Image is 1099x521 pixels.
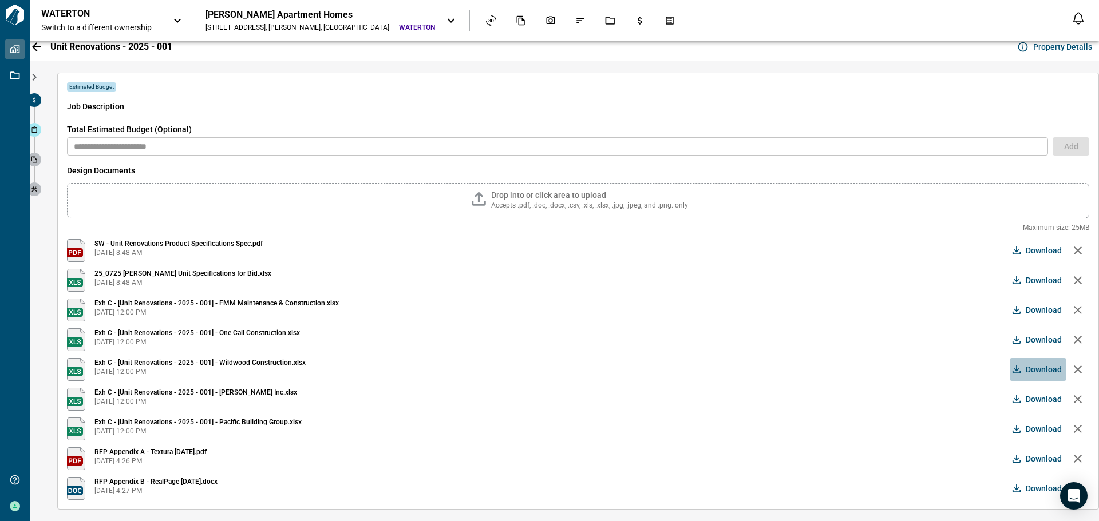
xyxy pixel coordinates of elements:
span: Exh C - [Unit Renovations - 2025 - 001] - One Call Construction.xlsx [94,328,300,337]
span: Exh C - [Unit Renovations - 2025 - 001] - [PERSON_NAME] Inc.xlsx [94,388,297,397]
span: Exh C - [Unit Renovations - 2025 - 001] - Wildwood Construction.xlsx [94,358,306,367]
img: pdf [67,239,85,262]
span: Download [1026,304,1062,316]
span: WATERTON [399,23,435,32]
span: [DATE] 8:48 AM [94,248,263,257]
div: Documents [509,11,533,30]
span: Exh C - [Unit Renovations - 2025 - 001] - FMM Maintenance & Construction.xlsx [94,299,339,308]
button: Download [1010,328,1066,351]
span: Download [1026,423,1062,435]
div: Photos [539,11,563,30]
span: RFP Appendix B - RealPage [DATE].docx [94,477,218,486]
span: Drop into or click area to upload [491,190,606,200]
span: [DATE] 12:00 PM [94,397,297,406]
div: Jobs [598,11,622,30]
div: Asset View [479,11,503,30]
span: Exh C - [Unit Renovations - 2025 - 001] - Pacific Building Group.xlsx [94,417,302,427]
img: xlsx [67,328,85,351]
span: RFP Appendix A - Textura [DATE].pdf [94,447,207,456]
span: Total Estimated Budget (Optional) [67,124,1089,135]
span: [DATE] 12:00 PM [94,427,302,436]
span: [DATE] 4:27 PM [94,486,218,495]
span: SW - Unit Renovations Product Specifications Spec.pdf [94,239,263,248]
img: docx [67,477,85,500]
span: 25_0725 [PERSON_NAME] Unit Specifications for Bid.xlsx [94,269,271,278]
span: Download [1026,393,1062,405]
span: [DATE] 8:48 AM [94,278,271,287]
div: Budgets [628,11,652,30]
span: [DATE] 12:00 PM [94,367,306,376]
img: xlsx [67,269,85,292]
button: Download [1010,239,1066,262]
button: Download [1010,299,1066,321]
span: Switch to a different ownership [41,22,161,33]
span: Design Documents [67,165,1089,176]
span: Job Description [67,101,1089,112]
img: pdf [67,447,85,470]
div: Open Intercom Messenger [1060,482,1088,510]
div: Issues & Info [568,11,592,30]
span: Download [1026,453,1062,464]
span: Download [1026,364,1062,375]
button: Open notification feed [1069,9,1088,27]
img: xlsx [67,388,85,411]
span: Download [1026,334,1062,345]
span: Estimated Budget [67,82,116,92]
span: Property Details [1033,41,1092,53]
button: Property Details [1015,38,1097,56]
p: WATERTON [41,8,144,19]
span: Download [1026,245,1062,256]
div: Takeoff Center [658,11,682,30]
button: Download [1010,447,1066,470]
button: Download [1010,388,1066,411]
button: Download [1010,417,1066,440]
img: xlsx [67,299,85,321]
button: Download [1010,358,1066,381]
span: Unit Renovations - 2025 - 001 [50,41,172,53]
button: Download [1010,477,1066,500]
span: [DATE] 4:26 PM [94,456,207,466]
span: Download [1026,483,1062,494]
span: Maximum size: 25MB [67,223,1089,232]
span: [DATE] 12:00 PM [94,308,339,317]
span: Accepts .pdf, .doc, .docx, .csv, .xls, .xlsx, .jpg, .jpeg, and .png. only [491,201,688,210]
img: xlsx [67,358,85,381]
span: [DATE] 12:00 PM [94,337,300,347]
img: xlsx [67,417,85,440]
div: [PERSON_NAME] Apartment Homes [205,9,435,21]
button: Download [1010,269,1066,292]
span: Download [1026,275,1062,286]
div: [STREET_ADDRESS] , [PERSON_NAME] , [GEOGRAPHIC_DATA] [205,23,389,32]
